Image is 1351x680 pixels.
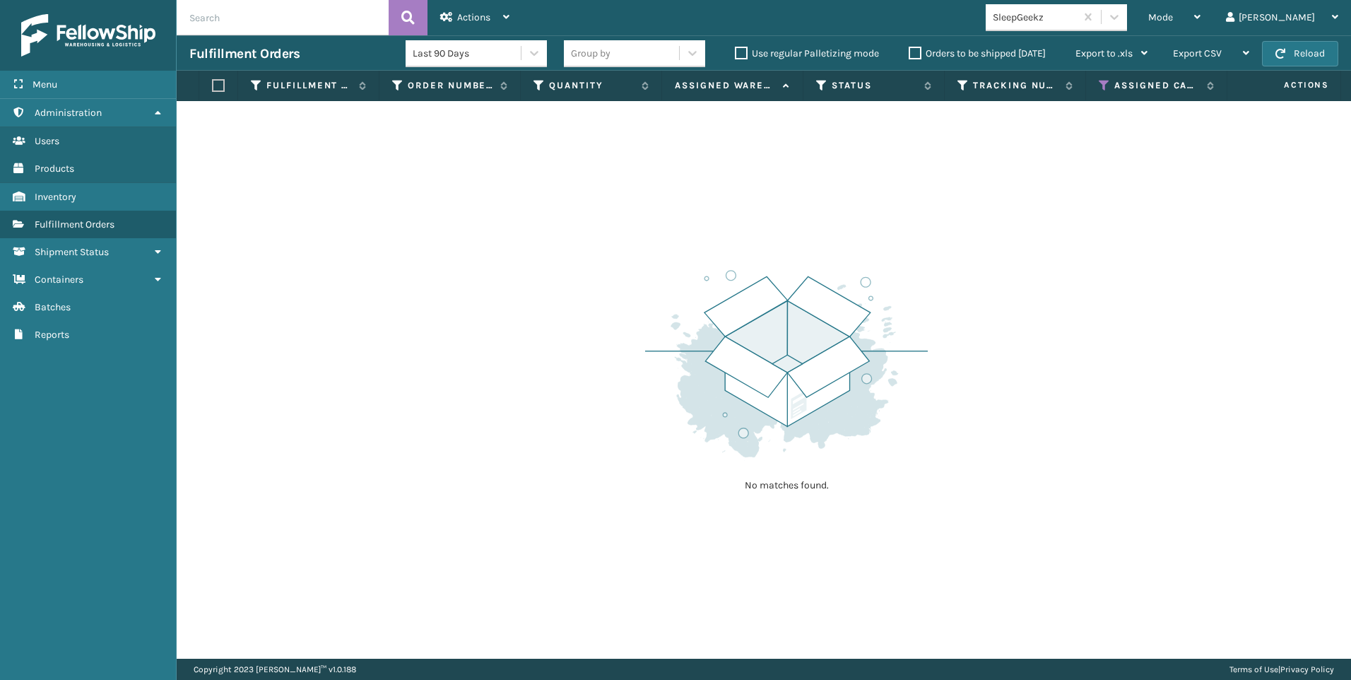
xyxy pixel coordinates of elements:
[408,79,493,92] label: Order Number
[571,46,610,61] div: Group by
[832,79,917,92] label: Status
[675,79,776,92] label: Assigned Warehouse
[1114,79,1200,92] label: Assigned Carrier Service
[35,329,69,341] span: Reports
[35,274,83,286] span: Containers
[35,135,59,147] span: Users
[993,10,1077,25] div: SleepGeekz
[549,79,635,92] label: Quantity
[266,79,352,92] label: Fulfillment Order Id
[735,47,879,59] label: Use regular Palletizing mode
[189,45,300,62] h3: Fulfillment Orders
[1239,74,1338,97] span: Actions
[194,659,356,680] p: Copyright 2023 [PERSON_NAME]™ v 1.0.188
[1173,47,1222,59] span: Export CSV
[35,301,71,313] span: Batches
[909,47,1046,59] label: Orders to be shipped [DATE]
[35,246,109,258] span: Shipment Status
[1229,659,1334,680] div: |
[1229,664,1278,674] a: Terms of Use
[1280,664,1334,674] a: Privacy Policy
[1075,47,1133,59] span: Export to .xls
[35,218,114,230] span: Fulfillment Orders
[1262,41,1338,66] button: Reload
[413,46,522,61] div: Last 90 Days
[1148,11,1173,23] span: Mode
[457,11,490,23] span: Actions
[35,107,102,119] span: Administration
[35,163,74,175] span: Products
[973,79,1058,92] label: Tracking Number
[35,191,76,203] span: Inventory
[21,14,155,57] img: logo
[33,78,57,90] span: Menu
